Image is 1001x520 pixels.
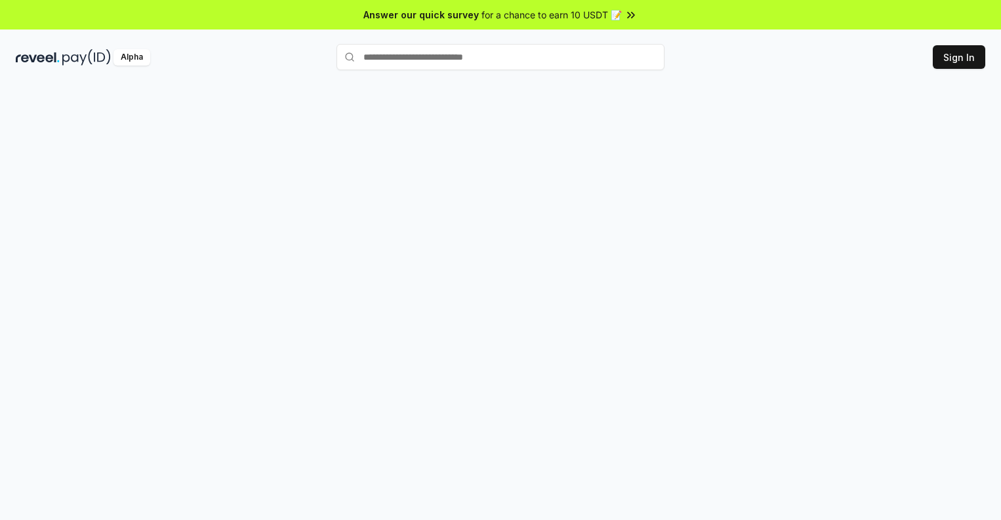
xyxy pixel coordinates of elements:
[113,49,150,66] div: Alpha
[16,49,60,66] img: reveel_dark
[481,8,622,22] span: for a chance to earn 10 USDT 📝
[933,45,985,69] button: Sign In
[363,8,479,22] span: Answer our quick survey
[62,49,111,66] img: pay_id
